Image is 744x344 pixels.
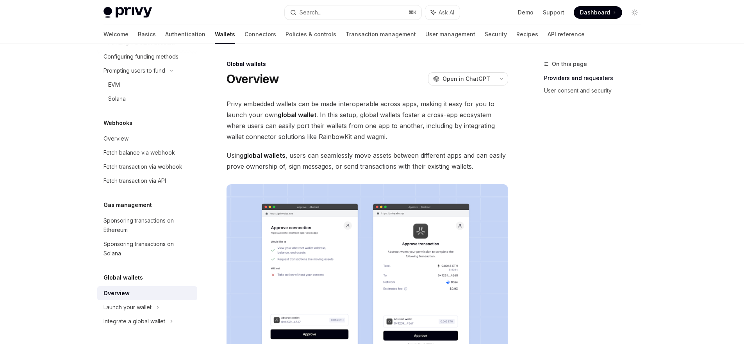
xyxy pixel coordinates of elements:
[544,84,647,97] a: User consent and security
[108,80,120,89] div: EVM
[103,52,178,61] div: Configuring funding methods
[346,25,416,44] a: Transaction management
[428,72,495,86] button: Open in ChatGPT
[548,25,585,44] a: API reference
[425,5,460,20] button: Ask AI
[103,303,152,312] div: Launch your wallet
[103,273,143,282] h5: Global wallets
[103,148,175,157] div: Fetch balance via webhook
[518,9,533,16] a: Demo
[97,237,197,260] a: Sponsoring transactions on Solana
[103,118,132,128] h5: Webhooks
[285,25,336,44] a: Policies & controls
[552,59,587,69] span: On this page
[108,94,126,103] div: Solana
[165,25,205,44] a: Authentication
[227,98,508,142] span: Privy embedded wallets can be made interoperable across apps, making it easy for you to launch yo...
[215,25,235,44] a: Wallets
[103,216,193,235] div: Sponsoring transactions on Ethereum
[97,132,197,146] a: Overview
[244,25,276,44] a: Connectors
[103,200,152,210] h5: Gas management
[97,174,197,188] a: Fetch transaction via API
[103,239,193,258] div: Sponsoring transactions on Solana
[243,152,285,159] strong: global wallets
[227,72,279,86] h1: Overview
[227,150,508,172] span: Using , users can seamlessly move assets between different apps and can easily prove ownership of...
[97,78,197,92] a: EVM
[97,286,197,300] a: Overview
[278,111,316,119] strong: global wallet
[409,9,417,16] span: ⌘ K
[580,9,610,16] span: Dashboard
[285,5,421,20] button: Search...⌘K
[442,75,490,83] span: Open in ChatGPT
[103,176,166,185] div: Fetch transaction via API
[516,25,538,44] a: Recipes
[300,8,321,17] div: Search...
[97,160,197,174] a: Fetch transaction via webhook
[103,66,165,75] div: Prompting users to fund
[103,317,165,326] div: Integrate a global wallet
[103,162,182,171] div: Fetch transaction via webhook
[103,7,152,18] img: light logo
[103,289,130,298] div: Overview
[439,9,454,16] span: Ask AI
[97,214,197,237] a: Sponsoring transactions on Ethereum
[97,50,197,64] a: Configuring funding methods
[103,25,128,44] a: Welcome
[425,25,475,44] a: User management
[485,25,507,44] a: Security
[628,6,641,19] button: Toggle dark mode
[574,6,622,19] a: Dashboard
[97,92,197,106] a: Solana
[543,9,564,16] a: Support
[97,146,197,160] a: Fetch balance via webhook
[138,25,156,44] a: Basics
[544,72,647,84] a: Providers and requesters
[103,134,128,143] div: Overview
[227,60,508,68] div: Global wallets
